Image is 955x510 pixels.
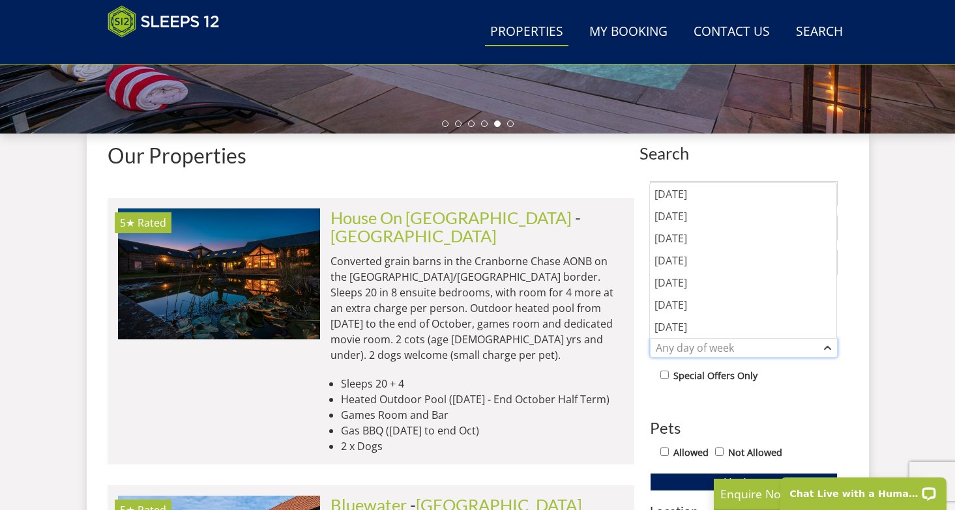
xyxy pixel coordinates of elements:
[650,473,838,491] button: Update
[331,208,581,246] span: -
[341,376,624,391] li: Sleeps 20 + 4
[791,18,848,47] a: Search
[772,469,955,510] iframe: LiveChat chat widget
[584,18,673,47] a: My Booking
[650,316,836,338] div: [DATE]
[101,46,238,57] iframe: Customer reviews powered by Trustpilot
[650,338,838,358] div: Combobox
[341,391,624,407] li: Heated Outdoor Pool ([DATE] - End October Half Term)
[653,341,821,355] div: Any day of week
[485,18,568,47] a: Properties
[138,216,166,230] span: Rated
[118,208,320,339] img: house-on-the-hill-large-holiday-home-accommodation-wiltshire-sleeps-16.original.jpg
[673,446,709,460] label: Allowed
[650,183,836,205] div: [DATE]
[341,438,624,454] li: 2 x Dogs
[639,144,848,162] span: Search
[720,485,916,502] p: Enquire Now
[120,216,135,230] span: House On The Hill has a 5 star rating under the Quality in Tourism Scheme
[650,272,836,294] div: [DATE]
[728,446,782,460] label: Not Allowed
[650,419,838,436] h3: Pets
[331,253,624,363] p: Converted grain barns in the Cranborne Chase AONB on the [GEOGRAPHIC_DATA]/[GEOGRAPHIC_DATA] bord...
[650,227,836,249] div: [DATE]
[724,474,763,490] span: Update
[650,294,836,316] div: [DATE]
[331,208,572,227] a: House On [GEOGRAPHIC_DATA]
[673,369,757,383] label: Special Offers Only
[341,423,624,438] li: Gas BBQ ([DATE] to end Oct)
[650,249,836,272] div: [DATE]
[688,18,775,47] a: Contact Us
[108,144,634,167] h1: Our Properties
[331,226,497,246] a: [GEOGRAPHIC_DATA]
[341,407,624,423] li: Games Room and Bar
[650,205,836,227] div: [DATE]
[108,5,220,38] img: Sleeps 12
[118,208,320,339] a: 5★ Rated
